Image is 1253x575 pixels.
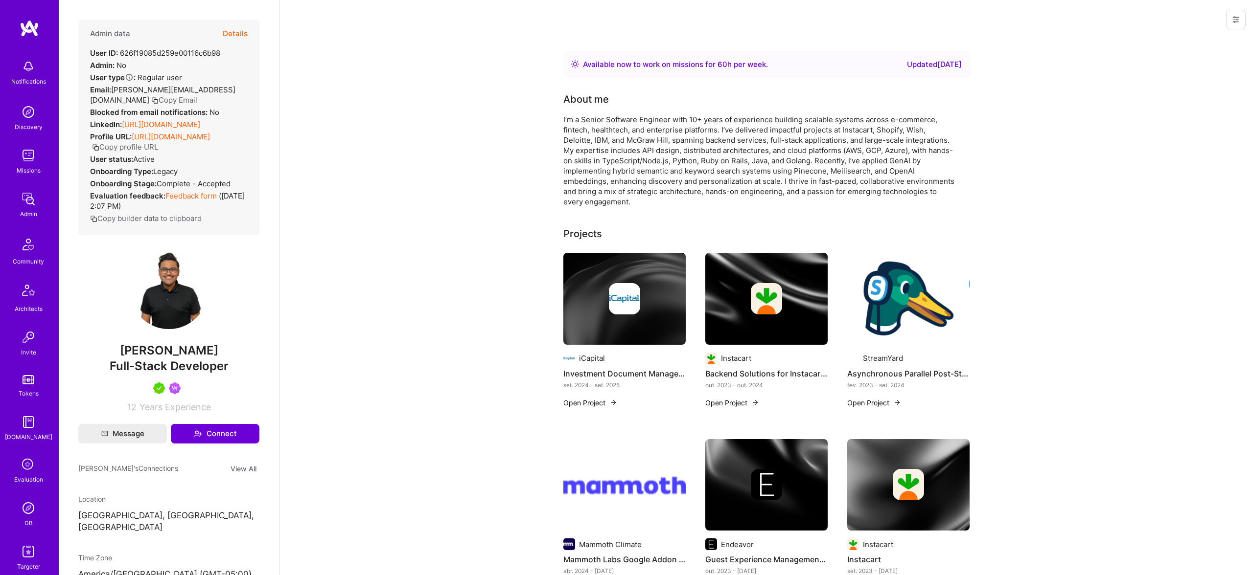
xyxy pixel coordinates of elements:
img: bell [19,57,38,76]
h4: Guest Experience Management Platform [705,553,828,566]
div: Location [78,494,259,504]
img: Company logo [705,353,717,364]
div: Instacart [721,353,751,363]
i: Help [125,73,134,82]
strong: Onboarding Stage: [90,179,157,188]
i: icon Copy [92,144,99,151]
img: admin teamwork [19,189,38,209]
div: Regular user [90,72,182,83]
i: icon Copy [151,97,159,104]
i: icon Connect [193,429,202,438]
img: Availability [571,60,579,68]
span: 60 [718,60,727,69]
strong: Evaluation feedback: [90,191,165,200]
div: iCapital [579,353,605,363]
img: Company logo [751,283,782,314]
img: Mammoth Labs Google Addon Development [563,439,686,531]
a: [URL][DOMAIN_NAME] [132,132,210,141]
button: Connect [171,424,259,443]
img: Skill Targeter [19,542,38,561]
div: DB [24,518,33,528]
img: cover [563,253,686,345]
p: [GEOGRAPHIC_DATA], [GEOGRAPHIC_DATA], [GEOGRAPHIC_DATA] [78,510,259,533]
div: set. 2024 - set. 2025 [563,380,686,390]
div: Updated [DATE] [907,59,962,70]
a: Feedback form [165,191,217,200]
button: Open Project [563,398,617,408]
strong: Email: [90,85,111,94]
span: Years Experience [139,402,211,412]
div: fev. 2023 - set. 2024 [847,380,970,390]
strong: LinkedIn: [90,120,122,129]
img: Architects [17,280,40,304]
div: No [90,60,126,70]
div: Architects [15,304,43,314]
div: Missions [17,165,41,176]
span: Complete - Accepted [157,179,231,188]
span: 12 [127,402,137,412]
img: Company logo [705,538,717,550]
h4: Mammoth Labs Google Addon Development [563,553,686,566]
strong: Onboarding Type: [90,167,153,176]
img: arrow-right [609,398,617,406]
div: Notifications [11,76,46,87]
button: Open Project [705,398,759,408]
div: ( [DATE] 2:07 PM ) [90,191,248,211]
img: arrow-right [751,398,759,406]
button: View All [228,463,259,474]
img: Company logo [893,469,924,500]
img: Company logo [563,353,575,364]
h4: Admin data [90,29,130,38]
h4: Instacart [847,553,970,566]
span: [PERSON_NAME]'s Connections [78,463,178,474]
div: Endeavor [721,539,754,550]
img: cover [705,253,828,345]
div: Mammoth Climate [579,539,642,550]
img: Company logo [563,538,575,550]
h4: Investment Document Management Platform Development [563,367,686,380]
img: Been on Mission [169,382,181,394]
strong: User type : [90,73,136,82]
div: Instacart [863,539,893,550]
img: Company logo [609,283,640,314]
strong: Admin: [90,61,115,70]
img: User Avatar [130,251,208,329]
div: Invite [21,347,36,357]
i: icon SelectionTeam [19,456,38,474]
img: arrow-right [893,398,901,406]
a: [URL][DOMAIN_NAME] [122,120,200,129]
button: Copy Email [151,95,197,105]
span: Active [133,155,155,164]
strong: User status: [90,155,133,164]
span: Time Zone [78,553,112,562]
div: out. 2023 - out. 2024 [705,380,828,390]
img: Community [17,233,40,256]
img: A.Teamer in Residence [153,382,165,394]
strong: Profile URL: [90,132,132,141]
img: logo [20,20,39,37]
img: Company logo [751,469,782,500]
div: 626f19085d259e00116c6b98 [90,48,220,58]
button: Details [223,20,248,48]
button: Copy builder data to clipboard [90,213,202,223]
img: cover [705,439,828,531]
i: icon Copy [90,215,97,222]
button: Copy profile URL [92,142,158,152]
img: Company logo [847,538,859,550]
span: [PERSON_NAME][EMAIL_ADDRESS][DOMAIN_NAME] [90,85,235,105]
div: Admin [20,209,37,219]
img: tokens [23,375,34,384]
img: Asynchronous Parallel Post-Stream Video Processing [847,253,970,345]
img: Company logo [847,353,859,364]
span: Full-Stack Developer [110,359,229,373]
img: cover [847,439,970,531]
div: I’m a Senior Software Engineer with 10+ years of experience building scalable systems across e-co... [563,114,955,207]
div: [DOMAIN_NAME] [5,432,52,442]
div: Community [13,256,44,266]
strong: User ID: [90,48,118,58]
button: Open Project [847,398,901,408]
h4: Backend Solutions for Instacart's 3PI Platform [705,367,828,380]
span: legacy [153,167,178,176]
div: Available now to work on missions for h per week . [583,59,768,70]
div: Targeter [17,561,40,572]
